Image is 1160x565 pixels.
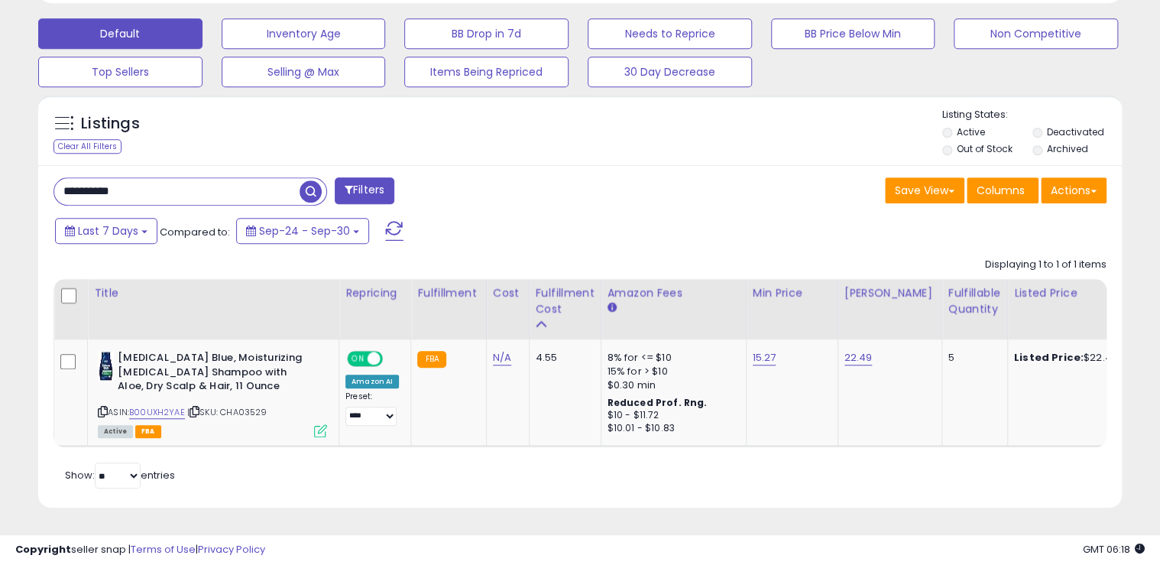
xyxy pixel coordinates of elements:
[94,285,332,301] div: Title
[404,18,569,49] button: BB Drop in 7d
[1014,350,1084,365] b: Listed Price:
[588,57,752,87] button: 30 Day Decrease
[753,285,831,301] div: Min Price
[417,351,446,368] small: FBA
[985,258,1107,272] div: Displaying 1 to 1 of 1 items
[222,57,386,87] button: Selling @ Max
[417,285,479,301] div: Fulfillment
[98,425,133,438] span: All listings currently available for purchase on Amazon
[977,183,1025,198] span: Columns
[608,351,734,365] div: 8% for <= $10
[967,177,1038,203] button: Columns
[948,285,1001,317] div: Fulfillable Quantity
[536,285,595,317] div: Fulfillment Cost
[222,18,386,49] button: Inventory Age
[771,18,935,49] button: BB Price Below Min
[131,542,196,557] a: Terms of Use
[1047,142,1088,155] label: Archived
[608,301,617,315] small: Amazon Fees.
[15,543,265,557] div: seller snap | |
[345,375,399,388] div: Amazon AI
[588,18,752,49] button: Needs to Reprice
[608,285,740,301] div: Amazon Fees
[129,406,185,419] a: B00UXH2YAE
[954,18,1118,49] button: Non Competitive
[348,352,368,365] span: ON
[98,351,114,382] img: 41+G6obqwJL._SL40_.jpg
[38,57,203,87] button: Top Sellers
[15,542,71,557] strong: Copyright
[956,125,984,138] label: Active
[198,542,265,557] a: Privacy Policy
[844,350,873,365] a: 22.49
[98,351,327,436] div: ASIN:
[1047,125,1104,138] label: Deactivated
[187,406,267,418] span: | SKU: CHA03529
[81,113,140,135] h5: Listings
[160,225,230,239] span: Compared to:
[844,285,935,301] div: [PERSON_NAME]
[948,351,996,365] div: 5
[53,139,122,154] div: Clear All Filters
[1014,351,1141,365] div: $22.49
[135,425,161,438] span: FBA
[381,352,405,365] span: OFF
[78,223,138,239] span: Last 7 Days
[753,350,776,365] a: 15.27
[1083,542,1145,557] span: 2025-10-8 06:18 GMT
[608,365,734,378] div: 15% for > $10
[38,18,203,49] button: Default
[259,223,350,239] span: Sep-24 - Sep-30
[608,409,734,422] div: $10 - $11.72
[65,468,175,482] span: Show: entries
[345,285,404,301] div: Repricing
[608,396,708,409] b: Reduced Prof. Rng.
[335,177,394,204] button: Filters
[236,218,369,244] button: Sep-24 - Sep-30
[1014,285,1146,301] div: Listed Price
[1041,177,1107,203] button: Actions
[608,422,734,435] div: $10.01 - $10.83
[118,351,303,398] b: [MEDICAL_DATA] Blue, Moisturizing [MEDICAL_DATA] Shampoo with Aloe, Dry Scalp & Hair, 11 Ounce
[55,218,157,244] button: Last 7 Days
[345,391,399,426] div: Preset:
[956,142,1012,155] label: Out of Stock
[608,378,734,392] div: $0.30 min
[536,351,589,365] div: 4.55
[942,108,1123,122] p: Listing States:
[404,57,569,87] button: Items Being Repriced
[885,177,964,203] button: Save View
[493,285,523,301] div: Cost
[493,350,511,365] a: N/A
